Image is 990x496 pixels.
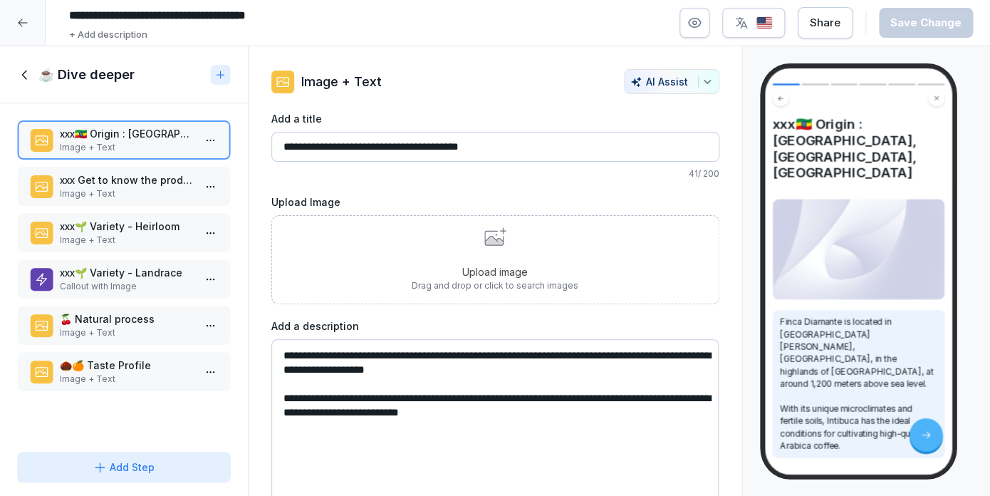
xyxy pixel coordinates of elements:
p: xxx🌱 Variety - Landrace [60,265,194,280]
h4: xxx🇪🇹 Origin : [GEOGRAPHIC_DATA], [GEOGRAPHIC_DATA], [GEOGRAPHIC_DATA] [772,116,944,181]
p: Finca Diamante is located in [GEOGRAPHIC_DATA][PERSON_NAME], [GEOGRAPHIC_DATA], in the highlands ... [780,316,937,452]
p: xxx Get to know the producer : Dimtu Farm [60,172,194,187]
p: xxx🌱 Variety - Heirloom [60,219,194,234]
img: us.svg [756,16,773,30]
p: xxx🇪🇹 Origin : [GEOGRAPHIC_DATA], [GEOGRAPHIC_DATA], [GEOGRAPHIC_DATA] [60,126,194,141]
p: Upload image [412,264,578,279]
p: Image + Text [60,141,194,154]
p: Image + Text [301,72,382,91]
div: Add Step [93,460,155,475]
p: 41 / 200 [271,167,719,180]
label: Add a title [271,111,719,126]
div: xxx🇪🇹 Origin : [GEOGRAPHIC_DATA], [GEOGRAPHIC_DATA], [GEOGRAPHIC_DATA]Image + Text [17,120,231,160]
img: Image and Text preview image [772,199,944,299]
p: Callout with Image [60,280,194,293]
div: xxx🌱 Variety - HeirloomImage + Text [17,213,231,252]
div: xxx Get to know the producer : Dimtu FarmImage + Text [17,167,231,206]
p: + Add description [69,28,147,42]
div: 🌰🍊 Taste ProfileImage + Text [17,352,231,391]
div: AI Assist [630,76,713,88]
div: 🍒 Natural processImage + Text [17,306,231,345]
p: Image + Text [60,326,194,339]
p: Image + Text [60,187,194,200]
p: Drag and drop or click to search images [412,279,578,292]
div: Share [810,15,840,31]
button: Save Change [879,8,973,38]
h1: ☕ Dive deeper [38,66,135,83]
div: xxx🌱 Variety - LandraceCallout with Image [17,259,231,299]
p: 🌰🍊 Taste Profile [60,358,194,373]
label: Upload Image [271,195,719,210]
button: AI Assist [624,69,719,94]
p: 🍒 Natural process [60,311,194,326]
div: Save Change [890,15,962,31]
button: Add Step [17,452,231,482]
button: Share [798,7,853,38]
label: Add a description [271,319,719,334]
p: Image + Text [60,373,194,386]
p: Image + Text [60,234,194,247]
